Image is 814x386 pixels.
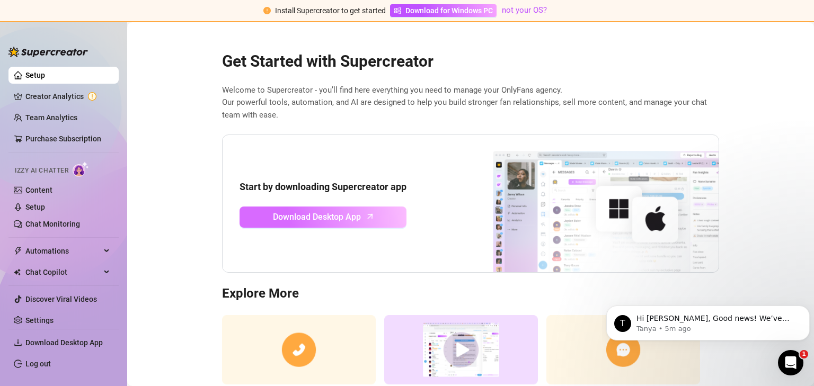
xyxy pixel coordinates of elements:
[222,51,719,71] h2: Get Started with Supercreator
[25,264,101,281] span: Chat Copilot
[73,161,89,177] img: AI Chatter
[25,316,54,325] a: Settings
[390,4,497,17] a: Download for Windows PC
[25,360,51,368] a: Log out
[405,5,493,16] span: Download for Windows PC
[263,7,271,14] span: exclamation-circle
[14,247,22,255] span: thunderbolt
[14,338,22,347] span: download
[364,210,376,222] span: arrow-up
[14,268,21,276] img: Chat Copilot
[546,315,700,384] img: contact support
[25,186,52,194] a: Content
[602,283,814,357] iframe: Intercom notifications message
[384,315,538,384] img: supercreator demo
[25,295,97,303] a: Discover Viral Videos
[800,350,808,358] span: 1
[25,220,80,228] a: Chat Monitoring
[25,113,77,122] a: Team Analytics
[8,47,88,57] img: logo-BBDzfeDw.svg
[502,5,547,15] a: not your OS?
[25,130,110,147] a: Purchase Subscription
[25,203,45,211] a: Setup
[778,350,803,375] iframe: Intercom live chat
[15,166,68,176] span: Izzy AI Chatter
[222,84,719,122] span: Welcome to Supercreator - you’ll find here everything you need to manage your OnlyFans agency. Ou...
[25,71,45,79] a: Setup
[454,135,719,273] img: download app
[25,338,103,347] span: Download Desktop App
[25,88,110,105] a: Creator Analytics exclamation-circle
[394,7,401,14] span: windows
[275,6,386,15] span: Install Supercreator to get started
[240,181,406,192] strong: Start by downloading Supercreator app
[222,285,719,302] h3: Explore More
[222,315,376,384] img: consulting call
[240,207,406,228] a: Download Desktop Apparrow-up
[25,243,101,259] span: Automations
[273,210,361,223] span: Download Desktop App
